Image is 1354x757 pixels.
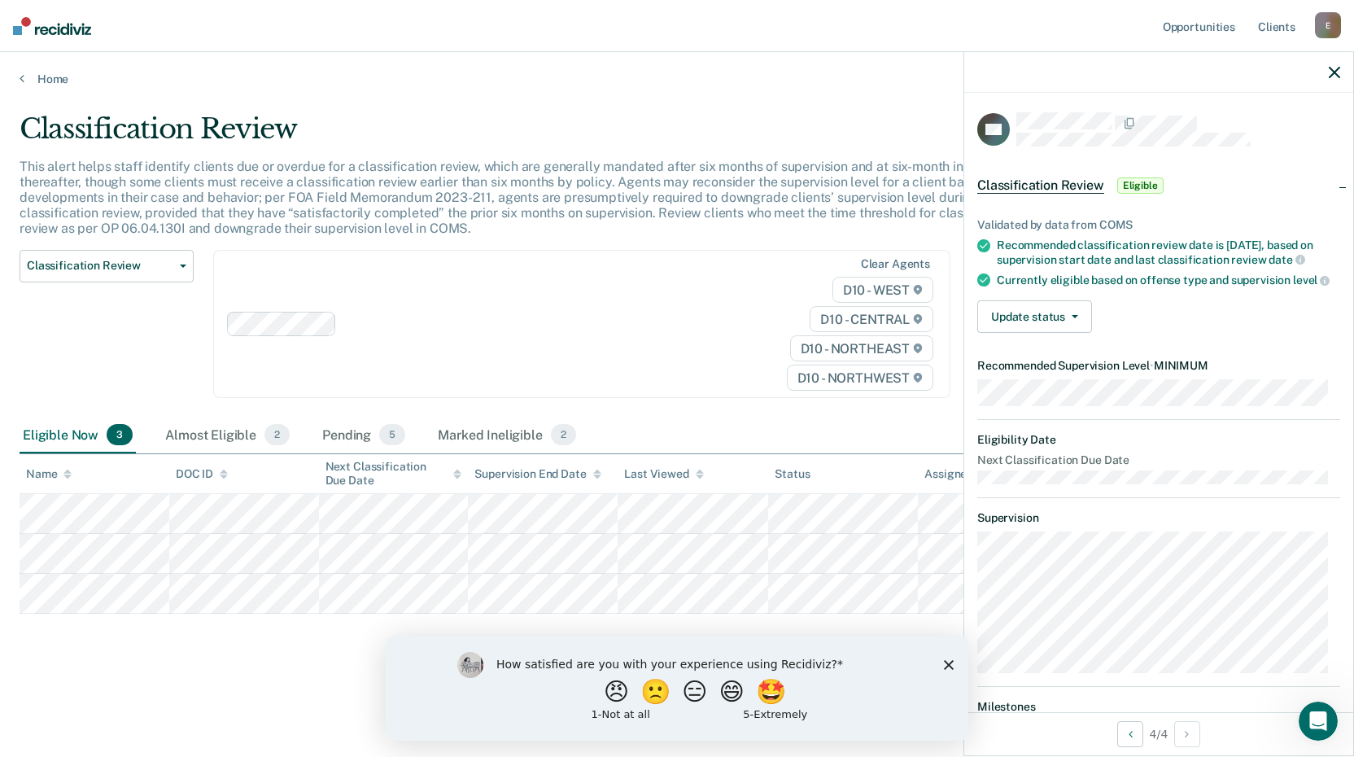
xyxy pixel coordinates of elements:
[977,177,1104,194] span: Classification Review
[964,160,1353,212] div: Classification ReviewEligible
[1117,177,1164,194] span: Eligible
[977,511,1340,525] dt: Supervision
[1174,721,1200,747] button: Next Opportunity
[964,712,1353,755] div: 4 / 4
[386,636,968,741] iframe: Survey by Kim from Recidiviz
[1117,721,1143,747] button: Previous Opportunity
[832,277,933,303] span: D10 - WEST
[13,17,91,35] img: Recidiviz
[1299,702,1338,741] iframe: Intercom live chat
[1293,273,1330,287] span: level
[1269,253,1304,266] span: date
[787,365,933,391] span: D10 - NORTHWEST
[1150,359,1154,372] span: •
[977,433,1340,447] dt: Eligibility Date
[20,72,1334,86] a: Home
[20,159,1017,237] p: This alert helps staff identify clients due or overdue for a classification review, which are gen...
[977,218,1340,232] div: Validated by data from COMS
[435,418,579,453] div: Marked Ineligible
[474,467,601,481] div: Supervision End Date
[997,273,1340,287] div: Currently eligible based on offense type and supervision
[861,257,930,271] div: Clear agents
[775,467,810,481] div: Status
[26,467,72,481] div: Name
[997,238,1340,266] div: Recommended classification review date is [DATE], based on supervision start date and last classi...
[264,424,290,445] span: 2
[551,424,576,445] span: 2
[977,453,1340,467] dt: Next Classification Due Date
[27,259,173,273] span: Classification Review
[319,418,408,453] div: Pending
[162,418,293,453] div: Almost Eligible
[977,359,1340,373] dt: Recommended Supervision Level MINIMUM
[624,467,703,481] div: Last Viewed
[924,467,1001,481] div: Assigned to
[977,700,1340,714] dt: Milestones
[20,418,136,453] div: Eligible Now
[325,460,462,488] div: Next Classification Due Date
[20,112,1035,159] div: Classification Review
[107,424,133,445] span: 3
[176,467,228,481] div: DOC ID
[790,335,933,361] span: D10 - NORTHEAST
[379,424,405,445] span: 5
[810,306,933,332] span: D10 - CENTRAL
[977,300,1092,333] button: Update status
[1315,12,1341,38] div: E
